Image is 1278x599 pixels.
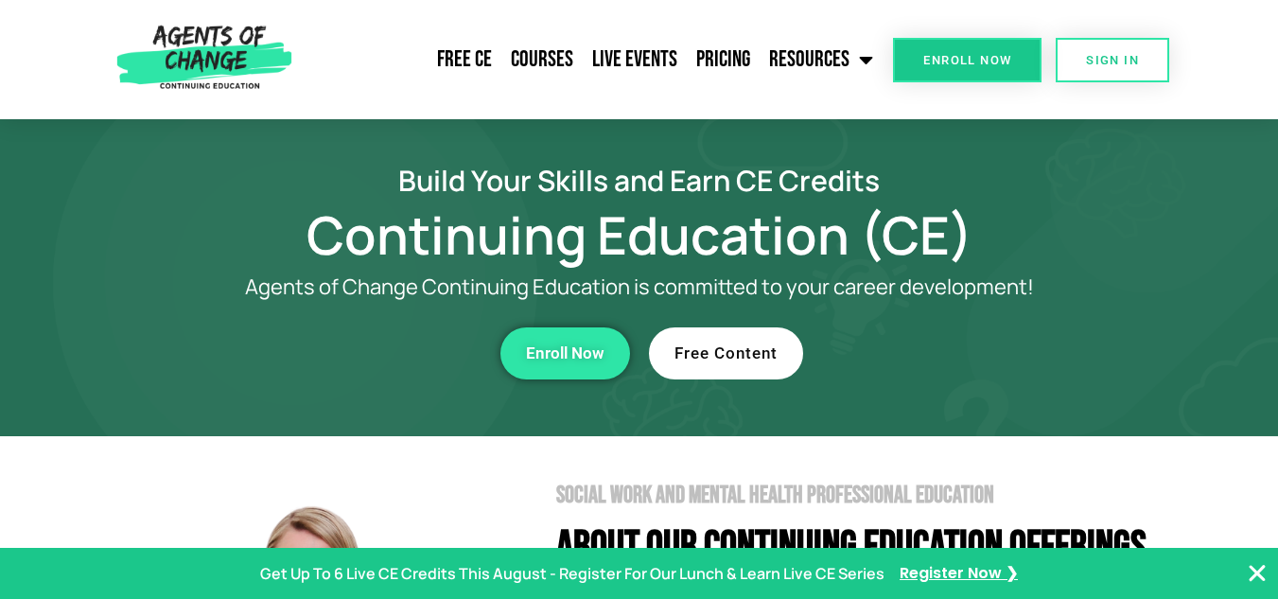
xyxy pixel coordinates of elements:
[1246,562,1269,585] button: Close Banner
[1086,54,1139,66] span: SIGN IN
[501,36,583,83] a: Courses
[893,38,1042,82] a: Enroll Now
[556,484,1179,507] h2: Social Work and Mental Health Professional Education
[923,54,1011,66] span: Enroll Now
[556,526,1179,569] h4: About Our Continuing Education Offerings
[900,560,1018,588] a: Register Now ❯
[526,345,604,361] span: Enroll Now
[100,167,1179,194] h2: Build Your Skills and Earn CE Credits
[500,327,630,379] a: Enroll Now
[100,213,1179,256] h1: Continuing Education (CE)
[760,36,883,83] a: Resources
[583,36,687,83] a: Live Events
[1056,38,1169,82] a: SIGN IN
[687,36,760,83] a: Pricing
[260,560,884,588] p: Get Up To 6 Live CE Credits This August - Register For Our Lunch & Learn Live CE Series
[176,275,1103,299] p: Agents of Change Continuing Education is committed to your career development!
[674,345,778,361] span: Free Content
[428,36,501,83] a: Free CE
[649,327,803,379] a: Free Content
[300,36,884,83] nav: Menu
